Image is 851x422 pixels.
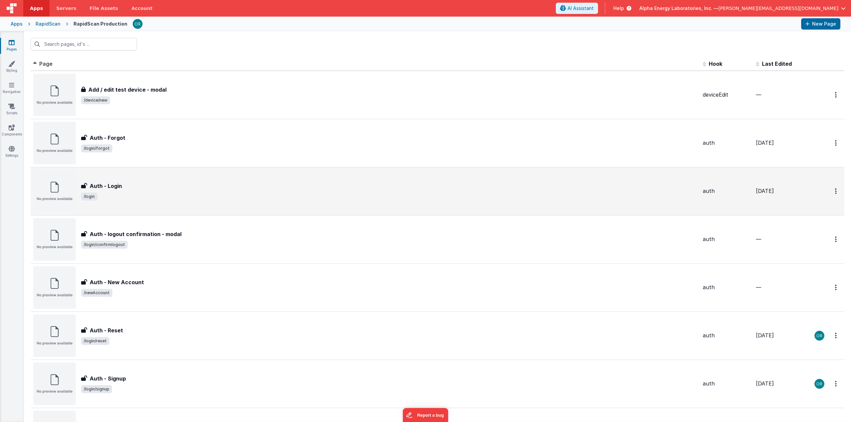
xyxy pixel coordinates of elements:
[831,281,842,294] button: Options
[90,134,125,142] h3: Auth - Forgot
[756,139,774,146] span: [DATE]
[133,19,142,29] img: 7c529106fb2bf079d1fc6a17dc405fa9
[81,193,97,201] span: /login
[831,232,842,246] button: Options
[703,139,751,147] div: auth
[90,230,182,238] h3: Auth - logout confirmation - modal
[36,21,61,27] div: RapidScan
[756,91,761,98] span: —
[815,379,824,388] img: 7c529106fb2bf079d1fc6a17dc405fa9
[613,5,624,12] span: Help
[762,60,792,67] span: Last Edited
[90,182,122,190] h3: Auth - Login
[81,289,112,297] span: /newAccount
[709,60,722,67] span: Hook
[90,375,126,382] h3: Auth - Signup
[11,21,23,27] div: Apps
[831,184,842,198] button: Options
[718,5,838,12] span: [PERSON_NAME][EMAIL_ADDRESS][DOMAIN_NAME]
[703,284,751,291] div: auth
[81,144,112,152] span: /login/forgot
[703,187,751,195] div: auth
[81,337,109,345] span: /login/reset
[831,136,842,150] button: Options
[73,21,127,27] div: RapidScan Production
[90,278,144,286] h3: Auth - New Account
[831,377,842,390] button: Options
[39,60,53,67] span: Page
[81,385,112,393] span: /login/signup
[403,408,448,422] iframe: Marker.io feedback button
[801,18,840,30] button: New Page
[831,329,842,342] button: Options
[703,91,751,99] div: deviceEdit
[31,38,137,50] input: Search pages, id's ...
[556,3,598,14] button: AI Assistant
[756,236,761,242] span: —
[639,5,846,12] button: Alpha Energy Laboratories, Inc. — [PERSON_NAME][EMAIL_ADDRESS][DOMAIN_NAME]
[703,380,751,387] div: auth
[703,332,751,339] div: auth
[756,332,774,339] span: [DATE]
[30,5,43,12] span: Apps
[703,235,751,243] div: auth
[815,331,824,340] img: 7c529106fb2bf079d1fc6a17dc405fa9
[756,380,774,387] span: [DATE]
[56,5,76,12] span: Servers
[88,86,167,94] h3: Add / edit test device - modal
[567,5,594,12] span: AI Assistant
[756,284,761,291] span: —
[81,241,128,249] span: /login/confirmlogout
[831,88,842,102] button: Options
[756,188,774,194] span: [DATE]
[639,5,718,12] span: Alpha Energy Laboratories, Inc. —
[90,5,118,12] span: File Assets
[81,96,110,104] span: /device/new
[90,326,123,334] h3: Auth - Reset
